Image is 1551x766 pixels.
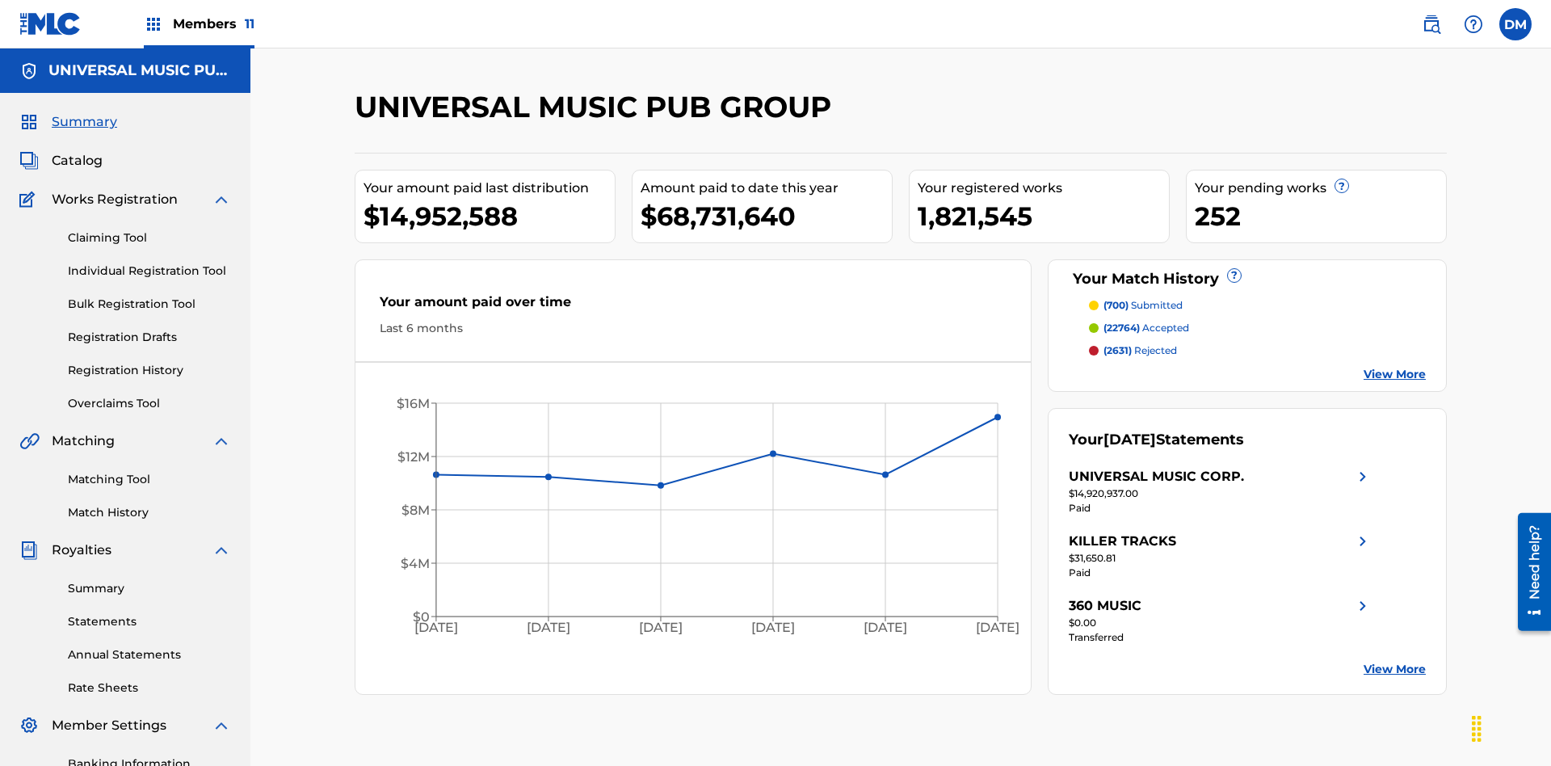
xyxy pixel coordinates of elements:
[1499,8,1532,40] div: User Menu
[1069,467,1372,516] a: UNIVERSAL MUSIC CORP.right chevron icon$14,920,937.00Paid
[144,15,163,34] img: Top Rightsholders
[68,580,231,597] a: Summary
[1069,566,1372,580] div: Paid
[212,431,231,451] img: expand
[68,680,231,697] a: Rate Sheets
[212,716,231,735] img: expand
[918,179,1169,198] div: Your registered works
[52,151,103,170] span: Catalog
[1470,688,1551,766] iframe: Chat Widget
[641,179,892,198] div: Amount paid to date this year
[864,621,907,636] tspan: [DATE]
[1103,299,1129,311] span: (700)
[364,179,615,198] div: Your amount paid last distribution
[380,320,1007,337] div: Last 6 months
[1364,661,1426,678] a: View More
[641,198,892,234] div: $68,731,640
[68,395,231,412] a: Overclaims Tool
[1506,507,1551,639] iframe: Resource Center
[68,263,231,280] a: Individual Registration Tool
[212,190,231,209] img: expand
[68,646,231,663] a: Annual Statements
[245,16,254,32] span: 11
[414,621,458,636] tspan: [DATE]
[19,151,39,170] img: Catalog
[413,609,430,625] tspan: $0
[401,503,430,518] tspan: $8M
[1069,532,1372,580] a: KILLER TRACKSright chevron icon$31,650.81Paid
[1103,321,1189,335] p: accepted
[1069,596,1372,645] a: 360 MUSICright chevron icon$0.00Transferred
[1228,269,1241,282] span: ?
[1103,431,1156,448] span: [DATE]
[1103,343,1177,358] p: rejected
[68,613,231,630] a: Statements
[19,112,39,132] img: Summary
[52,541,111,560] span: Royalties
[380,293,1007,320] div: Your amount paid over time
[1464,15,1483,34] img: help
[639,621,683,636] tspan: [DATE]
[1089,321,1427,335] a: (22764) accepted
[1364,366,1426,383] a: View More
[19,112,117,132] a: SummarySummary
[1195,198,1446,234] div: 252
[68,329,231,346] a: Registration Drafts
[1464,705,1490,753] div: Drag
[1457,8,1490,40] div: Help
[1069,616,1372,630] div: $0.00
[19,61,39,81] img: Accounts
[751,621,795,636] tspan: [DATE]
[19,431,40,451] img: Matching
[1353,596,1372,616] img: right chevron icon
[19,541,39,560] img: Royalties
[52,716,166,735] span: Member Settings
[1069,429,1244,451] div: Your Statements
[1103,344,1132,356] span: (2631)
[1089,298,1427,313] a: (700) submitted
[397,449,430,465] tspan: $12M
[68,504,231,521] a: Match History
[1069,551,1372,566] div: $31,650.81
[68,471,231,488] a: Matching Tool
[1069,596,1141,616] div: 360 MUSIC
[1069,532,1176,551] div: KILLER TRACKS
[173,15,254,33] span: Members
[977,621,1020,636] tspan: [DATE]
[68,296,231,313] a: Bulk Registration Tool
[1335,179,1348,192] span: ?
[1089,343,1427,358] a: (2631) rejected
[527,621,570,636] tspan: [DATE]
[19,12,82,36] img: MLC Logo
[19,716,39,735] img: Member Settings
[401,556,430,571] tspan: $4M
[48,61,231,80] h5: UNIVERSAL MUSIC PUB GROUP
[1069,467,1244,486] div: UNIVERSAL MUSIC CORP.
[1069,630,1372,645] div: Transferred
[19,190,40,209] img: Works Registration
[52,431,115,451] span: Matching
[918,198,1169,234] div: 1,821,545
[68,229,231,246] a: Claiming Tool
[68,362,231,379] a: Registration History
[1069,501,1372,516] div: Paid
[1069,268,1427,290] div: Your Match History
[1103,298,1183,313] p: submitted
[212,541,231,560] img: expand
[1195,179,1446,198] div: Your pending works
[1103,322,1140,334] span: (22764)
[52,112,117,132] span: Summary
[52,190,178,209] span: Works Registration
[364,198,615,234] div: $14,952,588
[1415,8,1448,40] a: Public Search
[355,89,839,125] h2: UNIVERSAL MUSIC PUB GROUP
[397,396,430,411] tspan: $16M
[1353,532,1372,551] img: right chevron icon
[1422,15,1441,34] img: search
[19,151,103,170] a: CatalogCatalog
[1353,467,1372,486] img: right chevron icon
[1069,486,1372,501] div: $14,920,937.00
